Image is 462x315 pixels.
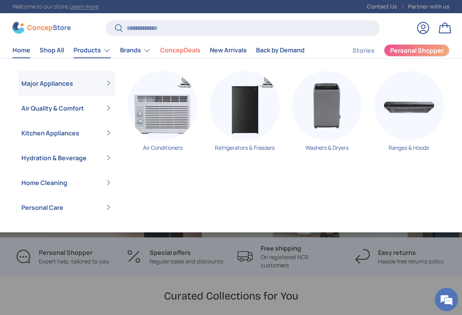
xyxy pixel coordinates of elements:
[45,98,107,176] span: We're online!
[115,43,155,58] summary: Brands
[390,47,444,54] span: Personal Shopper
[384,44,450,57] a: Personal Shopper
[334,43,450,58] nav: Secondary
[352,43,375,58] a: Stories
[12,22,71,34] img: ConcepStore
[210,43,247,58] a: New Arrivals
[40,43,64,58] a: Shop All
[12,43,30,58] a: Home
[69,43,115,58] summary: Products
[160,43,200,58] a: ConcepDeals
[256,43,305,58] a: Back by Demand
[4,212,148,239] textarea: Type your message and hit 'Enter'
[12,43,305,58] nav: Primary
[40,43,131,54] div: Chat with us now
[127,4,146,22] div: Minimize live chat window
